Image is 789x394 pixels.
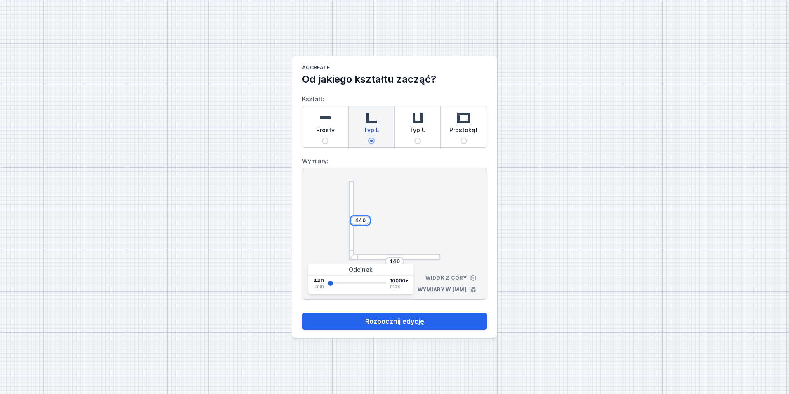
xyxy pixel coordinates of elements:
[317,109,333,126] img: straight.svg
[315,284,324,289] span: min
[390,284,400,289] span: max
[322,138,328,144] input: Prosty
[302,64,487,73] h1: AQcreate
[409,109,426,126] img: u-shaped.svg
[449,126,478,138] span: Prostokąt
[368,138,375,144] input: Typ L
[414,138,421,144] input: Typ U
[456,109,472,126] img: rectangle.svg
[354,217,367,224] input: Wymiar [mm]
[364,126,379,138] span: Typ L
[363,109,380,126] img: l-shaped.svg
[316,126,335,138] span: Prosty
[390,278,409,284] span: 10000+
[388,258,401,265] input: Wymiar [mm]
[461,138,467,144] input: Prostokąt
[302,313,487,330] button: Rozpocznij edycję
[302,73,487,86] h2: Od jakiego kształtu zacząć?
[308,264,413,276] div: Odcinek
[302,154,487,168] label: Wymiary:
[302,93,487,148] label: Kształt:
[313,278,324,284] span: 440
[409,126,426,138] span: Typ U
